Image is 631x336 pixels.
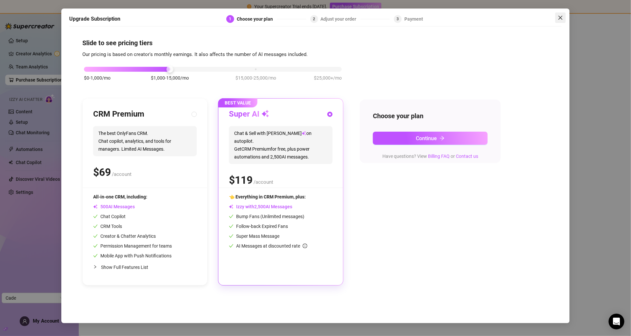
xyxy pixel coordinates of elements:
[428,154,450,159] a: Billing FAQ
[229,194,306,199] span: 👈 Everything in CRM Premium, plus:
[93,109,144,120] h3: CRM Premium
[93,204,135,209] span: AI Messages
[93,253,172,258] span: Mobile App with Push Notifications
[229,109,269,120] h3: Super AI
[373,132,488,145] button: Continuearrow-right
[93,265,97,269] span: collapsed
[93,233,156,239] span: Creator & Chatter Analytics
[101,265,148,270] span: Show Full Features List
[229,244,234,248] span: check
[235,74,276,82] span: $15,000-25,000/mo
[93,166,111,178] span: $
[82,51,308,57] span: Our pricing is based on creator's monthly earnings. It also affects the number of AI messages inc...
[382,154,478,159] span: Have questions? View or
[555,12,566,23] button: Close
[373,111,488,121] h4: Choose your plan
[439,136,445,141] span: arrow-right
[229,224,288,229] span: Follow-back Expired Fans
[229,234,234,238] span: check
[609,314,624,329] div: Open Intercom Messenger
[397,17,399,21] span: 3
[456,154,478,159] a: Contact us
[229,214,304,219] span: Bump Fans (Unlimited messages)
[254,179,273,185] span: /account
[314,74,342,82] span: $25,000+/mo
[93,243,172,249] span: Permission Management for teams
[558,15,563,20] span: close
[93,194,147,199] span: All-in-one CRM, including:
[93,253,98,258] span: check
[229,174,253,186] span: $
[416,135,437,141] span: Continue
[151,74,189,82] span: $1,000-15,000/mo
[229,224,234,229] span: check
[218,98,257,107] span: BEST VALUE
[69,15,120,23] h5: Upgrade Subscription
[229,204,292,209] span: Izzy with AI Messages
[229,233,279,239] span: Super Mass Message
[93,224,98,229] span: check
[303,244,307,248] span: info-circle
[555,15,566,20] span: Close
[404,15,423,23] div: Payment
[313,17,315,21] span: 2
[93,244,98,248] span: check
[93,214,126,219] span: Chat Copilot
[236,243,307,249] span: AI Messages at discounted rate
[229,17,232,21] span: 1
[237,15,277,23] div: Choose your plan
[93,259,197,275] div: Show Full Features List
[229,214,234,219] span: check
[84,74,111,82] span: $0-1,000/mo
[93,234,98,238] span: check
[112,171,132,177] span: /account
[93,224,122,229] span: CRM Tools
[93,126,197,156] span: The best OnlyFans CRM. Chat copilot, analytics, and tools for managers. Limited AI Messages.
[82,38,549,47] h4: Slide to see pricing tiers
[321,15,360,23] div: Adjust your order
[93,214,98,219] span: check
[229,126,333,164] span: Chat & Sell with [PERSON_NAME] on autopilot. Get CRM Premium for free, plus power automations and...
